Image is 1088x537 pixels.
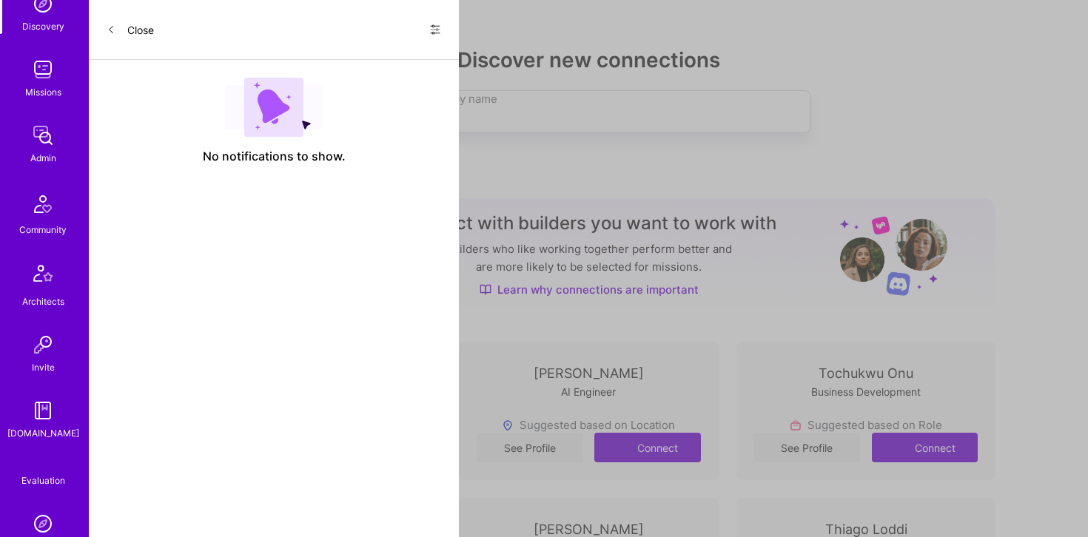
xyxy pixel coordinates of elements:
div: [DOMAIN_NAME] [7,425,79,441]
img: Community [25,186,61,222]
img: empty [225,78,323,137]
i: icon SelectionTeam [38,462,49,473]
span: No notifications to show. [203,149,346,164]
div: Admin [30,150,56,166]
img: Invite [28,330,58,359]
img: guide book [28,396,58,425]
div: Invite [32,359,55,375]
img: teamwork [28,55,58,84]
button: Close [107,18,154,41]
img: admin teamwork [28,121,58,150]
div: Architects [22,294,64,309]
img: Architects [25,258,61,294]
div: Evaluation [21,473,65,488]
div: Discovery [22,18,64,34]
div: Community [19,222,67,237]
div: Missions [25,84,61,100]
